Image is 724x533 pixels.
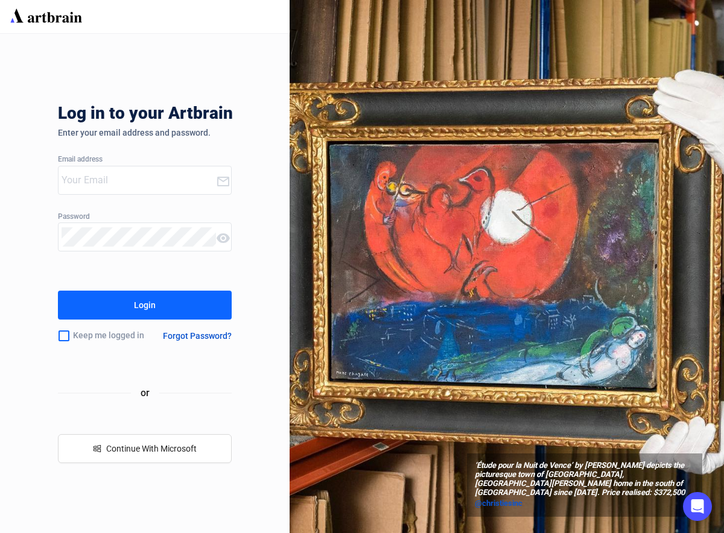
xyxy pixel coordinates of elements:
[475,499,522,508] span: @christiesinc
[58,128,232,137] div: Enter your email address and password.
[475,497,694,509] a: @christiesinc
[58,291,232,320] button: Login
[62,171,216,190] input: Your Email
[106,444,197,453] span: Continue With Microsoft
[58,434,232,463] button: windowsContinue With Microsoft
[58,323,153,348] div: Keep me logged in
[58,156,232,164] div: Email address
[58,213,232,221] div: Password
[131,385,159,400] span: or
[93,444,101,453] span: windows
[134,295,156,315] div: Login
[163,331,232,341] div: Forgot Password?
[475,461,694,497] span: ‘Étude pour la Nuit de Vence’ by [PERSON_NAME] depicts the picturesque town of [GEOGRAPHIC_DATA],...
[683,492,712,521] div: Open Intercom Messenger
[58,104,420,128] div: Log in to your Artbrain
